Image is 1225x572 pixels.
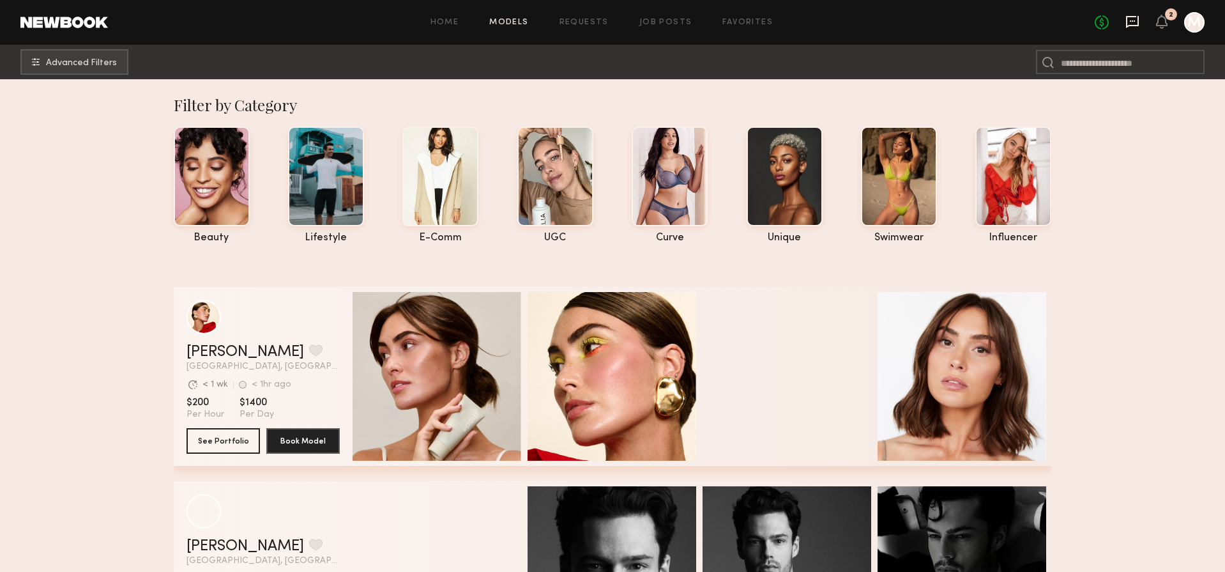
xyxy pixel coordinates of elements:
[1169,12,1173,19] div: 2
[1184,12,1205,33] a: M
[402,233,478,243] div: e-comm
[186,409,224,421] span: Per Hour
[202,380,228,389] div: < 1 wk
[240,409,274,421] span: Per Day
[559,19,609,27] a: Requests
[20,49,128,75] button: Advanced Filters
[186,557,340,566] span: [GEOGRAPHIC_DATA], [GEOGRAPHIC_DATA]
[186,539,304,554] a: [PERSON_NAME]
[252,380,291,389] div: < 1hr ago
[186,396,224,409] span: $200
[240,396,274,409] span: $1400
[186,344,304,360] a: [PERSON_NAME]
[517,233,593,243] div: UGC
[489,19,528,27] a: Models
[174,95,1052,115] div: Filter by Category
[639,19,692,27] a: Job Posts
[46,59,117,68] span: Advanced Filters
[722,19,773,27] a: Favorites
[186,428,260,454] button: See Portfolio
[747,233,823,243] div: unique
[430,19,459,27] a: Home
[632,233,708,243] div: curve
[975,233,1051,243] div: influencer
[174,233,250,243] div: beauty
[186,362,340,371] span: [GEOGRAPHIC_DATA], [GEOGRAPHIC_DATA]
[288,233,364,243] div: lifestyle
[861,233,937,243] div: swimwear
[266,428,340,454] button: Book Model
